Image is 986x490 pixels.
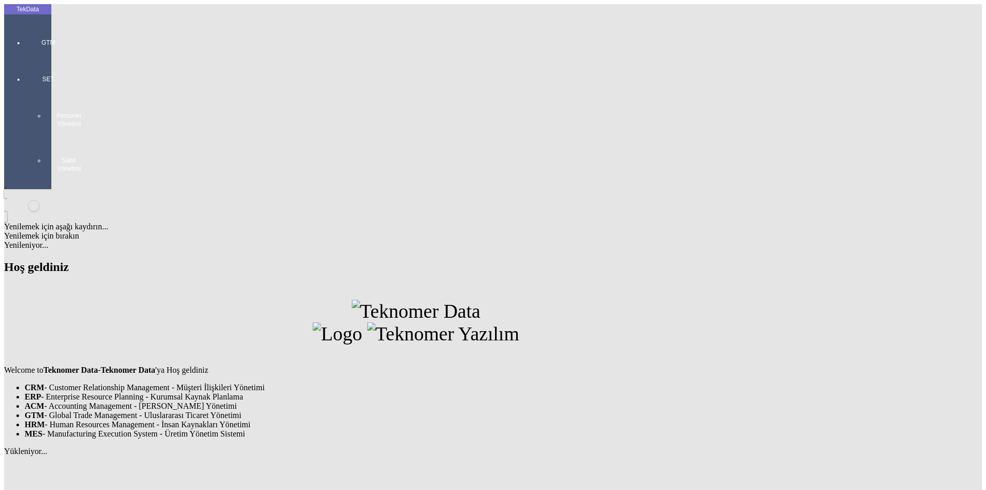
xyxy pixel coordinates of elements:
strong: HRM [25,420,45,429]
span: Personel Yönetimi [53,112,84,128]
div: Yükleniyor... [4,447,828,456]
strong: ERP [25,392,41,401]
li: - Human Resources Management - İnsan Kaynakları Yönetimi [25,420,828,429]
li: - Manufacturing Execution System - Üretim Yönetim Sistemi [25,429,828,439]
li: - Enterprise Resource Planning - Kurumsal Kaynak Planlama [25,392,828,402]
li: - Customer Relationship Management - Müşteri İlişkileri Yönetimi [25,383,828,392]
strong: Teknomer Data [43,366,98,374]
strong: Teknomer Data [101,366,155,374]
div: Yenilemek için bırakın [4,231,828,241]
h2: Hoş geldiniz [4,260,828,274]
strong: ACM [25,402,44,410]
li: - Global Trade Management - Uluslararası Ticaret Yönetimi [25,411,828,420]
div: Yenilemek için aşağı kaydırın... [4,222,828,231]
img: Teknomer Data [352,300,481,322]
div: TekData [4,5,51,13]
span: Sabit Yönetimi [53,156,84,173]
div: Yenileniyor... [4,241,828,250]
span: GTM [33,39,64,47]
li: - Accounting Management - [PERSON_NAME] Yönetimi [25,402,828,411]
strong: GTM [25,411,44,420]
img: Logo [313,322,362,345]
p: Welcome to - 'ya Hoş geldiniz [4,366,828,375]
img: Teknomer Yazılım [367,322,519,345]
strong: CRM [25,383,44,392]
span: SET [33,75,64,83]
strong: MES [25,429,43,438]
